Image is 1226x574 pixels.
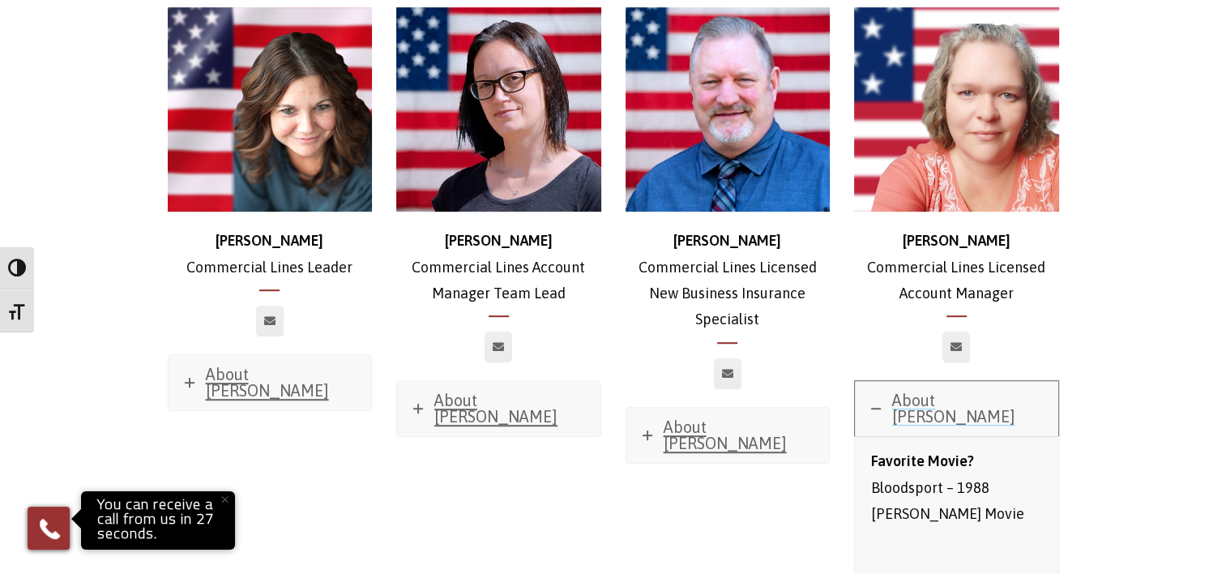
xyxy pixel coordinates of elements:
[871,452,974,469] strong: Favorite Movie?
[854,7,1059,212] img: d30fe02f-70d5-4880-bc87-19dbce6882f2
[396,228,601,306] p: Commercial Lines Account Manager Team Lead
[216,232,323,249] strong: [PERSON_NAME]
[169,355,372,410] a: About [PERSON_NAME]
[664,418,787,452] span: About [PERSON_NAME]
[892,391,1015,426] span: About [PERSON_NAME]
[673,232,781,249] strong: [PERSON_NAME]
[85,495,231,546] p: You can receive a call from us in 27 seconds.
[855,381,1058,436] a: About [PERSON_NAME]
[903,232,1010,249] strong: [PERSON_NAME]
[396,7,601,212] img: Jessica (1)
[854,228,1059,306] p: Commercial Lines Licensed Account Manager
[626,228,831,333] p: Commercial Lines Licensed New Business Insurance Specialist
[434,391,557,426] span: About [PERSON_NAME]
[626,7,831,212] img: ross
[626,408,830,463] a: About [PERSON_NAME]
[206,365,329,400] span: About [PERSON_NAME]
[36,516,62,542] img: Phone icon
[397,381,600,436] a: About [PERSON_NAME]
[207,482,242,517] button: Close
[445,232,553,249] strong: [PERSON_NAME]
[168,7,373,212] img: Stephanie_500x500
[871,448,1042,527] p: Bloodsport – 1988 [PERSON_NAME] Movie
[168,228,373,281] p: Commercial Lines Leader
